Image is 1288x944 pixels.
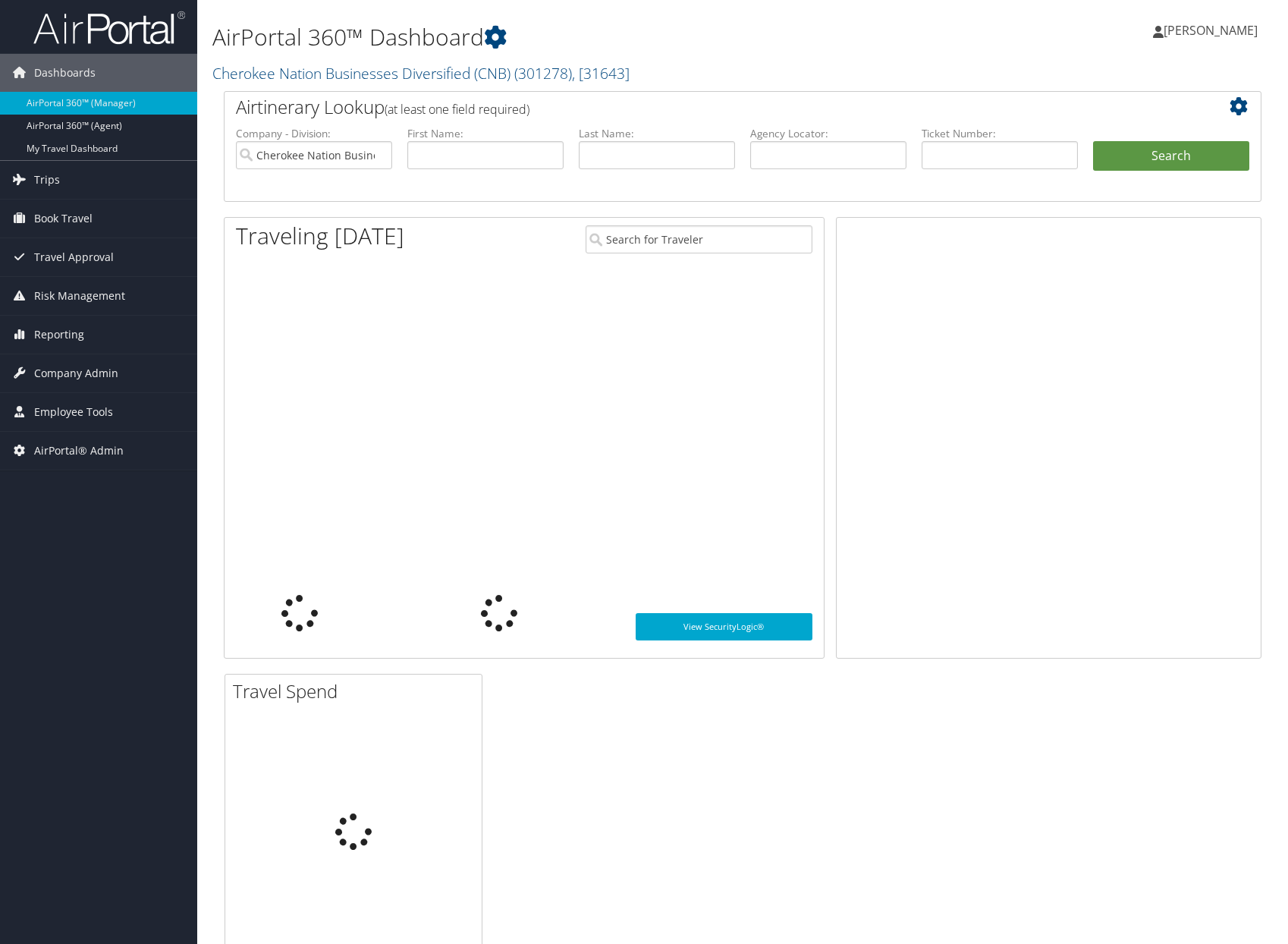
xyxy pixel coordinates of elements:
[514,63,572,83] span: ( 301278 )
[34,200,93,238] span: Book Travel
[233,678,482,704] h2: Travel Spend
[579,126,735,141] label: Last Name:
[34,393,113,431] span: Employee Tools
[1153,8,1273,53] a: [PERSON_NAME]
[636,613,812,640] a: View SecurityLogic®
[750,126,906,141] label: Agency Locator:
[34,238,114,276] span: Travel Approval
[34,54,96,92] span: Dashboards
[33,10,185,46] img: airportal-logo.png
[236,220,404,252] h1: Traveling [DATE]
[236,126,392,141] label: Company - Division:
[212,63,630,83] a: Cherokee Nation Businesses Diversified (CNB)
[34,432,124,470] span: AirPortal® Admin
[407,126,564,141] label: First Name:
[34,277,125,315] span: Risk Management
[1164,22,1258,39] span: [PERSON_NAME]
[1093,141,1249,171] button: Search
[212,21,919,53] h1: AirPortal 360™ Dashboard
[385,101,529,118] span: (at least one field required)
[236,94,1163,120] h2: Airtinerary Lookup
[572,63,630,83] span: , [ 31643 ]
[586,225,812,253] input: Search for Traveler
[34,316,84,354] span: Reporting
[34,161,60,199] span: Trips
[922,126,1078,141] label: Ticket Number:
[34,354,118,392] span: Company Admin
